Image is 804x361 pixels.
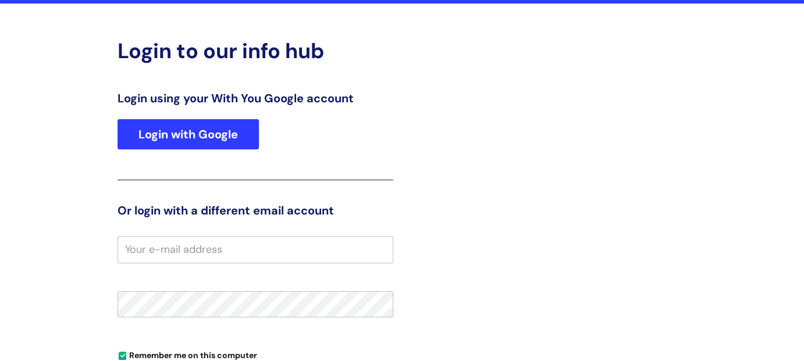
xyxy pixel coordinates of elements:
label: Remember me on this computer [118,348,257,360]
h3: Login using your With You Google account [118,91,393,105]
input: Remember me on this computer [119,352,126,360]
h3: Or login with a different email account [118,203,393,217]
a: Login with Google [118,119,259,149]
h2: Login to our info hub [118,38,393,63]
input: Your e-mail address [118,236,393,263]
